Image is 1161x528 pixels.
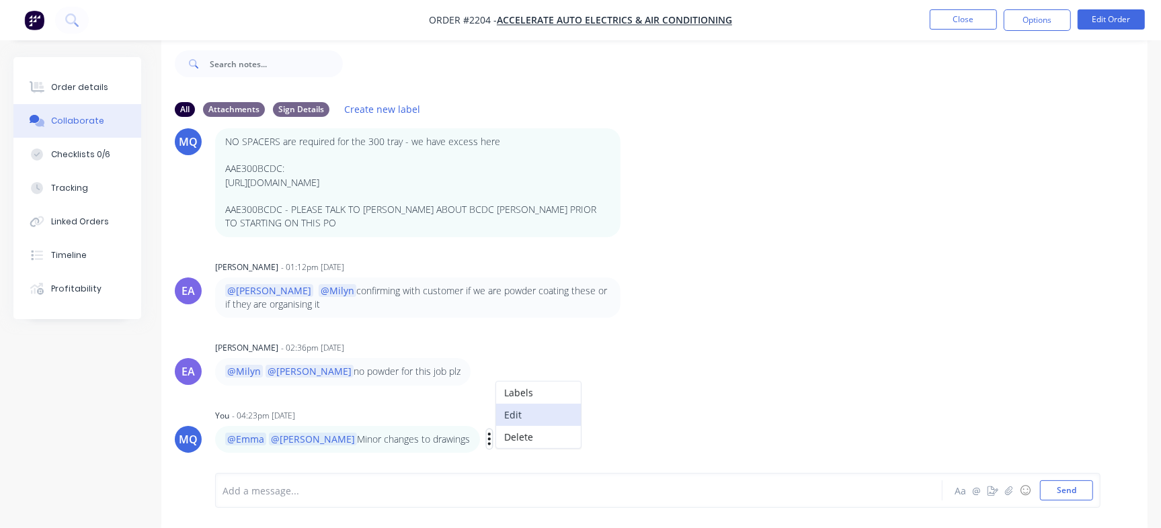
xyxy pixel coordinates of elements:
button: Profitability [13,272,141,306]
p: Minor changes to drawings [225,433,470,446]
div: Collaborate [51,115,104,127]
div: - 01:12pm [DATE] [281,261,344,273]
p: AAE300BCDC: [225,162,610,175]
div: Checklists 0/6 [51,148,110,161]
button: Create new label [337,100,428,118]
div: Order details [51,81,108,93]
button: ☺ [1017,482,1033,498]
div: - 04:23pm [DATE] [232,410,295,422]
div: Linked Orders [51,216,109,228]
button: Send [1040,480,1093,500]
span: @Emma [225,433,266,445]
div: EA [182,283,195,299]
span: @Milyn [319,284,356,297]
div: You [215,410,229,422]
button: Checklists 0/6 [13,138,141,171]
div: Sign Details [273,102,329,117]
button: Aa [953,482,969,498]
span: @[PERSON_NAME] [225,284,313,297]
button: Timeline [13,238,141,272]
button: Collaborate [13,104,141,138]
button: Close [930,9,997,30]
p: confirming with customer if we are powder coating these or if they are organising it [225,284,610,312]
div: Attachments [203,102,265,117]
div: - 02:36pm [DATE] [281,342,344,354]
button: Order details [13,71,141,104]
p: NO SPACERS are required for the 300 tray - we have excess here [225,135,610,148]
div: MQ [179,134,198,150]
div: Profitability [51,283,102,295]
button: Linked Orders [13,205,141,238]
div: EA [182,363,195,380]
div: MQ [179,431,198,447]
button: Labels [496,382,581,404]
span: @Milyn [225,365,263,378]
div: [PERSON_NAME] [215,342,278,354]
button: @ [969,482,985,498]
p: no powder for this job plz [225,365,461,378]
span: Order #2204 - [429,14,497,27]
p: [URL][DOMAIN_NAME] [225,176,610,189]
div: Timeline [51,249,87,261]
a: Accelerate Auto Electrics & Air Conditioning [497,14,732,27]
button: Edit [496,404,581,426]
span: @[PERSON_NAME] [266,365,354,378]
button: Edit Order [1078,9,1145,30]
p: AAE300BCDC - PLEASE TALK TO [PERSON_NAME] ABOUT BCDC [PERSON_NAME] PRIOR TO STARTING ON THIS PO [225,203,610,230]
div: All [175,102,195,117]
input: Search notes... [210,50,343,77]
div: [PERSON_NAME] [215,261,278,273]
img: Factory [24,10,44,30]
button: Options [1004,9,1071,31]
button: Delete [496,426,581,448]
button: Tracking [13,171,141,205]
div: Tracking [51,182,88,194]
span: @[PERSON_NAME] [269,433,357,445]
